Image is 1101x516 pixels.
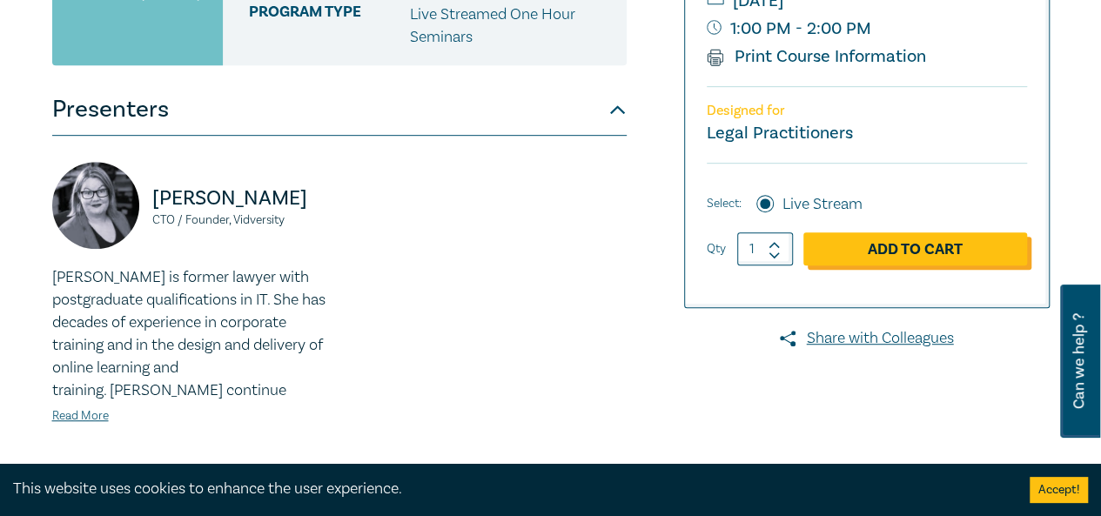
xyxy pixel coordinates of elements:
[782,193,863,216] label: Live Stream
[707,45,927,68] a: Print Course Information
[707,239,726,258] label: Qty
[249,3,410,49] span: Program type
[707,15,1027,43] small: 1:00 PM - 2:00 PM
[52,84,627,136] button: Presenters
[803,232,1027,265] a: Add to Cart
[52,408,109,424] a: Read More
[152,214,329,226] small: CTO / Founder, Vidversity
[707,194,742,213] span: Select:
[152,184,329,212] p: [PERSON_NAME]
[737,232,793,265] input: 1
[52,162,139,249] img: https://s3.ap-southeast-2.amazonaws.com/leo-cussen-store-production-content/Contacts/Natalie%20Wi...
[13,478,1004,500] div: This website uses cookies to enhance the user experience.
[707,103,1027,119] p: Designed for
[684,327,1050,350] a: Share with Colleagues
[52,266,329,402] p: [PERSON_NAME] is former lawyer with postgraduate qualifications in IT. She has decades of experie...
[1030,477,1088,503] button: Accept cookies
[707,122,853,144] small: Legal Practitioners
[1071,295,1087,427] span: Can we help ?
[410,3,614,49] p: Live Streamed One Hour Seminars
